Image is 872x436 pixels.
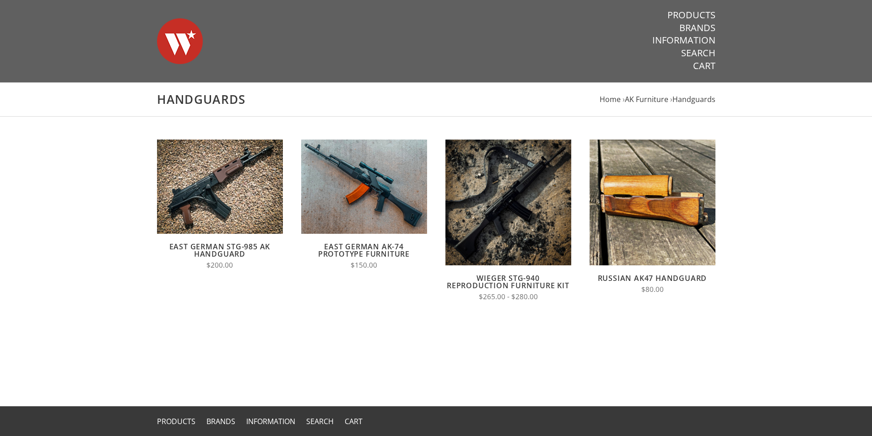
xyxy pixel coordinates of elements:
a: Brands [206,416,235,426]
a: AK Furniture [625,94,668,104]
span: $200.00 [206,260,233,270]
a: Search [306,416,334,426]
a: Brands [679,22,715,34]
li: › [623,93,668,106]
a: Russian AK47 Handguard [598,273,707,283]
span: $150.00 [351,260,377,270]
a: Wieger STG-940 Reproduction Furniture Kit [447,273,569,291]
a: Search [681,47,715,59]
a: East German STG-985 AK Handguard [169,242,271,259]
img: East German AK-74 Prototype Furniture [301,140,427,234]
a: Information [652,34,715,46]
img: Russian AK47 Handguard [590,140,715,265]
img: East German STG-985 AK Handguard [157,140,283,234]
a: Information [246,416,295,426]
a: Home [600,94,621,104]
span: $265.00 - $280.00 [479,292,538,301]
a: Handguards [672,94,715,104]
a: Products [667,9,715,21]
a: Cart [345,416,363,426]
a: East German AK-74 Prototype Furniture [318,242,410,259]
h1: Handguards [157,92,715,107]
a: Products [157,416,195,426]
span: $80.00 [641,285,664,294]
img: Wieger STG-940 Reproduction Furniture Kit [445,140,571,265]
li: › [670,93,715,106]
a: Cart [693,60,715,72]
img: Warsaw Wood Co. [157,9,203,73]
